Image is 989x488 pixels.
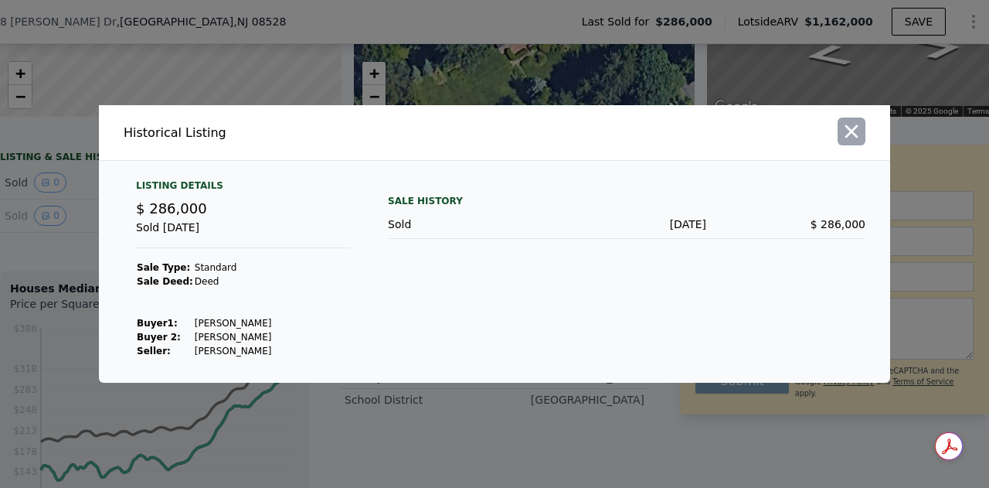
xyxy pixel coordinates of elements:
strong: Sale Type: [137,262,190,273]
div: Historical Listing [124,124,488,142]
span: $ 286,000 [136,200,207,217]
strong: Sale Deed: [137,276,193,287]
td: [PERSON_NAME] [194,316,273,330]
td: Standard [194,261,273,275]
div: Sold [DATE] [136,220,351,248]
td: [PERSON_NAME] [194,330,273,344]
strong: Buyer 2: [137,332,181,343]
div: Sold [388,217,547,232]
td: [PERSON_NAME] [194,344,273,358]
strong: Seller : [137,346,171,357]
div: Sale History [388,192,865,210]
div: Listing Details [136,179,351,198]
span: $ 286,000 [811,218,865,230]
strong: Buyer 1 : [137,318,178,329]
div: [DATE] [547,217,706,232]
td: Deed [194,275,273,288]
